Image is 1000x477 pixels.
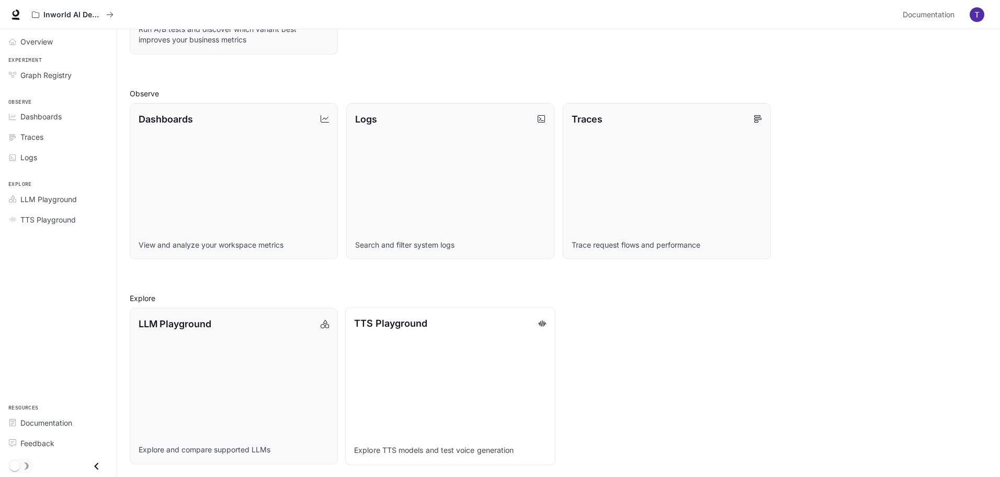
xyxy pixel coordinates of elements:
p: Search and filter system logs [355,240,546,250]
p: Trace request flows and performance [572,240,762,250]
span: Dashboards [20,111,62,122]
span: Documentation [903,8,954,21]
a: TracesTrace request flows and performance [563,103,771,260]
a: DashboardsView and analyze your workspace metrics [130,103,338,260]
p: Explore and compare supported LLMs [139,445,329,455]
a: Logs [4,148,112,167]
a: Overview [4,32,112,51]
span: Overview [20,36,53,47]
p: TTS Playground [354,316,427,330]
h2: Observe [130,88,987,99]
span: Feedback [20,438,54,449]
a: TTS PlaygroundExplore TTS models and test voice generation [345,307,555,465]
h2: Explore [130,293,987,304]
span: TTS Playground [20,214,76,225]
a: Feedback [4,434,112,452]
p: Run A/B tests and discover which variant best improves your business metrics [139,24,329,45]
span: Logs [20,152,37,163]
span: Dark mode toggle [9,460,20,471]
button: User avatar [967,4,987,25]
p: View and analyze your workspace metrics [139,240,329,250]
p: Inworld AI Demos [43,10,102,19]
a: LLM Playground [4,190,112,208]
a: Graph Registry [4,66,112,84]
img: User avatar [970,7,984,22]
a: LogsSearch and filter system logs [346,103,554,260]
span: Graph Registry [20,70,72,81]
p: Traces [572,112,603,126]
a: Documentation [899,4,962,25]
a: TTS Playground [4,210,112,229]
a: LLM PlaygroundExplore and compare supported LLMs [130,308,338,464]
button: All workspaces [27,4,118,25]
p: Dashboards [139,112,193,126]
a: Traces [4,128,112,146]
button: Close drawer [85,456,108,477]
p: Logs [355,112,377,126]
span: LLM Playground [20,194,77,205]
a: Dashboards [4,107,112,126]
p: LLM Playground [139,317,211,331]
p: Explore TTS models and test voice generation [354,446,547,456]
span: Documentation [20,417,72,428]
a: Documentation [4,414,112,432]
span: Traces [20,131,43,142]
